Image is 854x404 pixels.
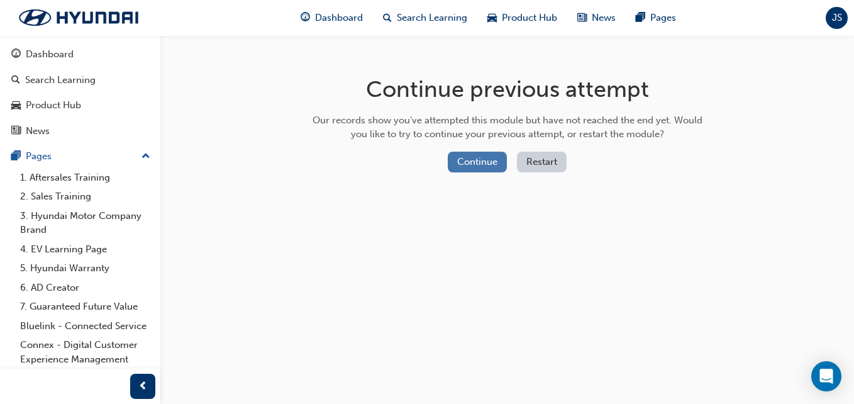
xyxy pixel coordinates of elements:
[15,278,155,298] a: 6. AD Creator
[26,47,74,62] div: Dashboard
[25,73,96,87] div: Search Learning
[308,76,707,103] h1: Continue previous attempt
[383,10,392,26] span: search-icon
[626,5,686,31] a: pages-iconPages
[15,206,155,240] a: 3. Hyundai Motor Company Brand
[811,361,841,391] div: Open Intercom Messenger
[373,5,477,31] a: search-iconSearch Learning
[15,297,155,317] a: 7. Guaranteed Future Value
[15,317,155,336] a: Bluelink - Connected Service
[15,259,155,278] a: 5. Hyundai Warranty
[26,149,52,164] div: Pages
[11,49,21,60] span: guage-icon
[15,240,155,259] a: 4. EV Learning Page
[15,335,155,369] a: Connex - Digital Customer Experience Management
[592,11,616,25] span: News
[6,4,151,31] img: Trak
[301,10,310,26] span: guage-icon
[11,75,20,86] span: search-icon
[26,98,81,113] div: Product Hub
[5,69,155,92] a: Search Learning
[577,10,587,26] span: news-icon
[15,187,155,206] a: 2. Sales Training
[650,11,676,25] span: Pages
[5,145,155,168] button: Pages
[5,120,155,143] a: News
[636,10,645,26] span: pages-icon
[308,113,707,142] div: Our records show you've attempted this module but have not reached the end yet. Would you like to...
[11,100,21,111] span: car-icon
[5,43,155,66] a: Dashboard
[5,94,155,117] a: Product Hub
[832,11,842,25] span: JS
[5,40,155,145] button: DashboardSearch LearningProduct HubNews
[448,152,507,172] button: Continue
[397,11,467,25] span: Search Learning
[315,11,363,25] span: Dashboard
[26,124,50,138] div: News
[141,149,150,165] span: up-icon
[487,10,497,26] span: car-icon
[11,151,21,162] span: pages-icon
[291,5,373,31] a: guage-iconDashboard
[138,379,148,395] span: prev-icon
[11,126,21,137] span: news-icon
[826,7,848,29] button: JS
[567,5,626,31] a: news-iconNews
[517,152,567,172] button: Restart
[502,11,557,25] span: Product Hub
[477,5,567,31] a: car-iconProduct Hub
[15,168,155,188] a: 1. Aftersales Training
